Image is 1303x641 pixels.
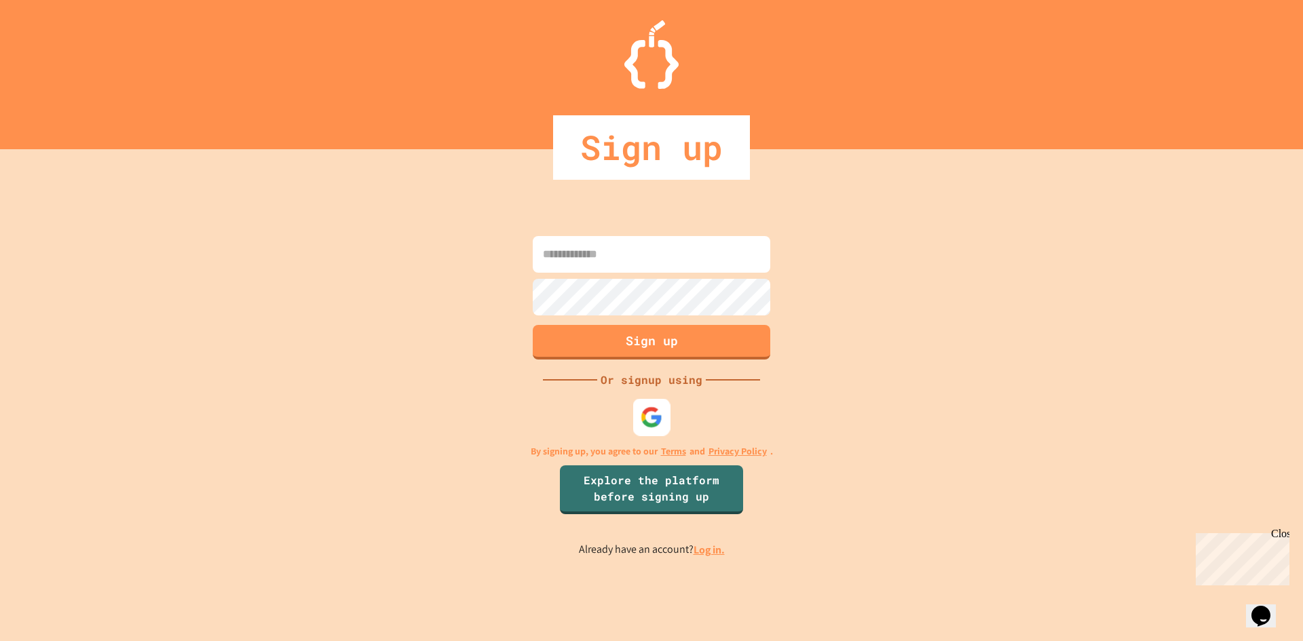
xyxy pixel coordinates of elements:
a: Terms [661,444,686,459]
div: Sign up [553,115,750,180]
img: google-icon.svg [641,406,663,428]
img: Logo.svg [624,20,679,89]
iframe: chat widget [1190,528,1289,585]
p: Already have an account? [579,541,725,558]
iframe: chat widget [1246,587,1289,627]
div: Or signup using [597,372,706,388]
button: Sign up [533,325,770,360]
a: Log in. [694,543,725,557]
div: Chat with us now!Close [5,5,94,86]
a: Explore the platform before signing up [560,465,743,514]
a: Privacy Policy [709,444,767,459]
p: By signing up, you agree to our and . [531,444,773,459]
